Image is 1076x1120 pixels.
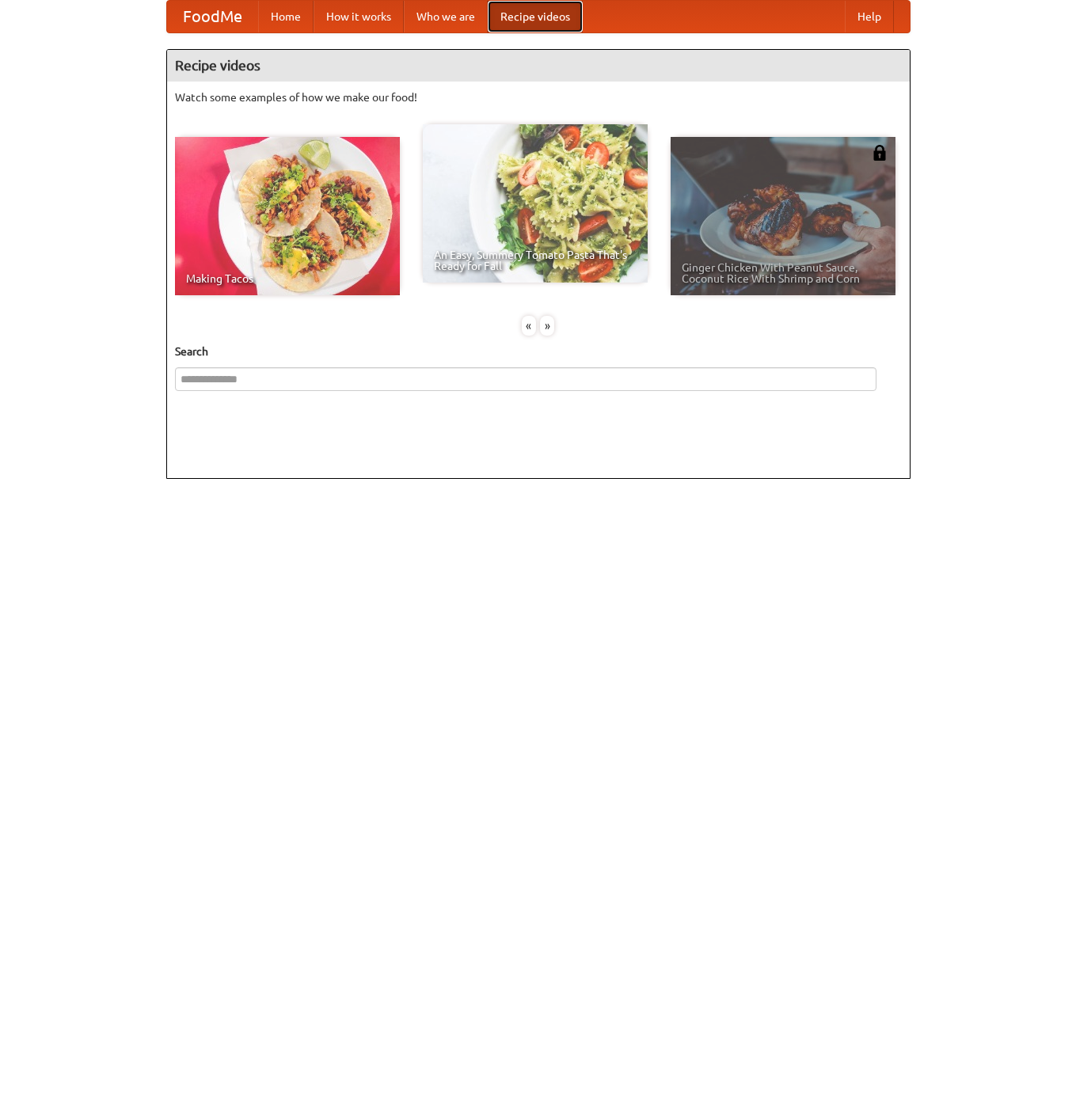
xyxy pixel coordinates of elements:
div: « [522,316,536,336]
div: » [540,316,554,336]
span: Making Tacos [186,273,389,284]
a: Help [845,1,894,32]
a: FoodMe [167,1,258,32]
a: Who we are [404,1,488,32]
h4: Recipe videos [167,50,910,82]
a: Home [258,1,314,32]
a: Recipe videos [488,1,583,32]
a: An Easy, Summery Tomato Pasta That's Ready for Fall [423,124,648,283]
p: Watch some examples of how we make our food! [175,89,902,105]
h5: Search [175,344,902,359]
img: 483408.png [872,145,888,161]
a: Making Tacos [175,137,400,295]
span: An Easy, Summery Tomato Pasta That's Ready for Fall [434,249,637,271]
a: How it works [314,1,404,32]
